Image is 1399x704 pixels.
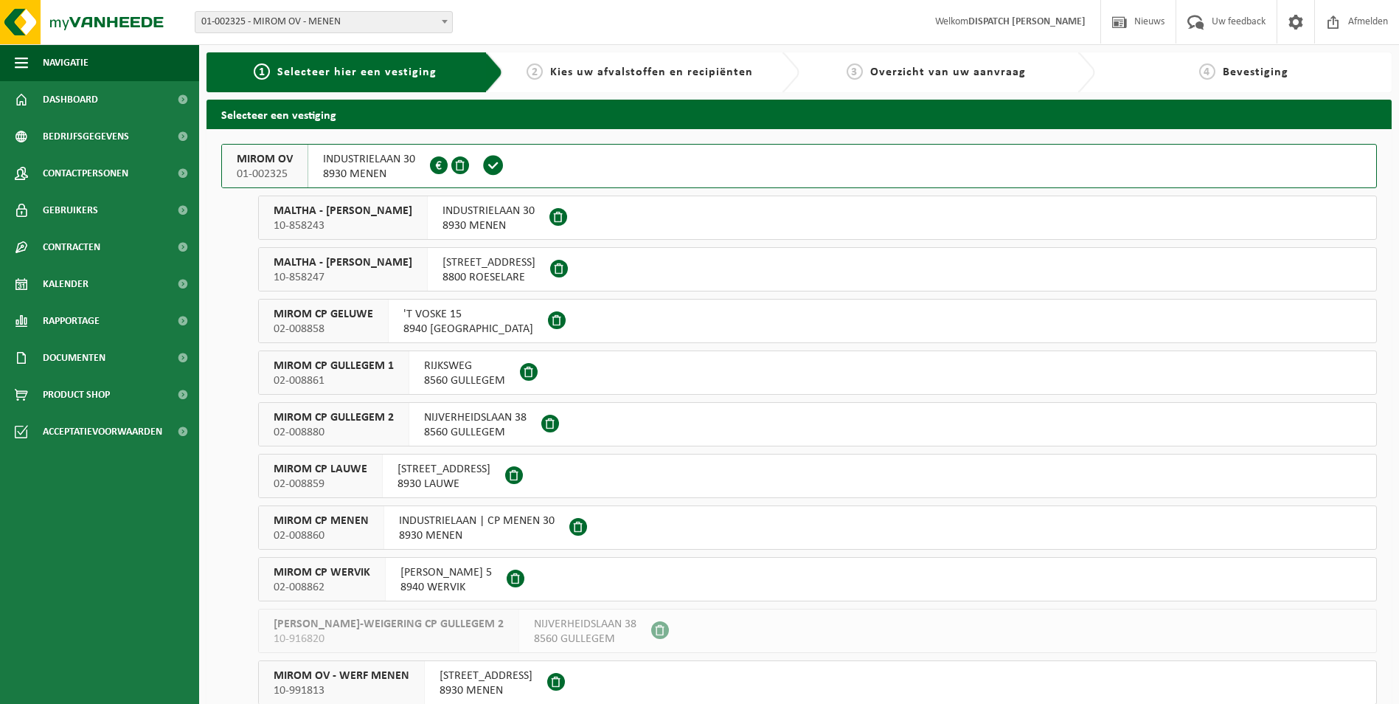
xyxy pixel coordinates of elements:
span: 1 [254,63,270,80]
span: Contactpersonen [43,155,128,192]
span: MIROM CP GELUWE [274,307,373,322]
span: [STREET_ADDRESS] [442,255,535,270]
span: Acceptatievoorwaarden [43,413,162,450]
button: MIROM CP GULLEGEM 2 02-008880 NIJVERHEIDSLAAN 388560 GULLEGEM [258,402,1377,446]
span: Selecteer hier een vestiging [277,66,437,78]
span: 8800 ROESELARE [442,270,535,285]
span: 01-002325 - MIROM OV - MENEN [195,12,452,32]
span: [STREET_ADDRESS] [440,669,532,683]
span: 3 [847,63,863,80]
span: 8560 GULLEGEM [424,425,527,440]
span: MIROM OV - WERF MENEN [274,669,409,683]
span: Gebruikers [43,192,98,229]
span: 4 [1199,63,1215,80]
span: 10-858243 [274,218,412,233]
span: 10-991813 [274,683,409,698]
span: 02-008862 [274,580,370,595]
span: 8930 MENEN [442,218,535,233]
h2: Selecteer een vestiging [206,100,1392,128]
span: 02-008859 [274,477,367,491]
span: 02-008860 [274,528,369,543]
span: 'T VOSKE 15 [403,307,533,322]
span: MIROM CP GULLEGEM 2 [274,410,394,425]
span: 8930 MENEN [440,683,532,698]
span: Bevestiging [1223,66,1288,78]
span: Overzicht van uw aanvraag [870,66,1026,78]
span: INDUSTRIELAAN | CP MENEN 30 [399,514,555,528]
span: Bedrijfsgegevens [43,118,129,155]
button: MIROM CP MENEN 02-008860 INDUSTRIELAAN | CP MENEN 308930 MENEN [258,505,1377,550]
span: MALTHA - [PERSON_NAME] [274,204,412,218]
span: [STREET_ADDRESS] [398,462,490,477]
span: 8940 WERVIK [400,580,492,595]
strong: DISPATCH [PERSON_NAME] [968,16,1086,27]
span: Kies uw afvalstoffen en recipiënten [550,66,753,78]
span: 8930 MENEN [399,528,555,543]
span: 10-858247 [274,270,412,285]
span: Product Shop [43,376,110,413]
span: NIJVERHEIDSLAAN 38 [424,410,527,425]
span: [PERSON_NAME]-WEIGERING CP GULLEGEM 2 [274,617,504,632]
span: INDUSTRIELAAN 30 [323,152,415,167]
span: Rapportage [43,303,100,339]
button: MIROM OV 01-002325 INDUSTRIELAAN 308930 MENEN [221,144,1377,188]
span: MALTHA - [PERSON_NAME] [274,255,412,270]
span: Navigatie [43,44,88,81]
span: MIROM CP LAUWE [274,462,367,477]
span: NIJVERHEIDSLAAN 38 [534,617,636,632]
span: 02-008880 [274,425,394,440]
span: Contracten [43,229,100,266]
span: INDUSTRIELAAN 30 [442,204,535,218]
span: 8940 [GEOGRAPHIC_DATA] [403,322,533,337]
span: MIROM CP WERVIK [274,565,370,580]
span: MIROM CP GULLEGEM 1 [274,359,394,373]
button: MIROM CP WERVIK 02-008862 [PERSON_NAME] 58940 WERVIK [258,557,1377,601]
span: 10-916820 [274,632,504,646]
span: 02-008861 [274,373,394,388]
span: [PERSON_NAME] 5 [400,565,492,580]
span: RIJKSWEG [424,359,505,373]
span: Documenten [43,339,105,376]
span: 8930 LAUWE [398,477,490,491]
span: 2 [527,63,543,80]
span: Dashboard [43,81,98,118]
button: MALTHA - [PERSON_NAME] 10-858243 INDUSTRIELAAN 308930 MENEN [258,196,1377,240]
button: MALTHA - [PERSON_NAME] 10-858247 [STREET_ADDRESS]8800 ROESELARE [258,247,1377,291]
button: MIROM CP GULLEGEM 1 02-008861 RIJKSWEG8560 GULLEGEM [258,351,1377,395]
span: 01-002325 [237,167,293,182]
span: Kalender [43,266,88,303]
span: 01-002325 - MIROM OV - MENEN [195,11,453,33]
span: 02-008858 [274,322,373,337]
button: MIROM CP GELUWE 02-008858 'T VOSKE 158940 [GEOGRAPHIC_DATA] [258,299,1377,343]
span: 8930 MENEN [323,167,415,182]
button: MIROM CP LAUWE 02-008859 [STREET_ADDRESS]8930 LAUWE [258,454,1377,498]
span: 8560 GULLEGEM [534,632,636,646]
span: MIROM OV [237,152,293,167]
span: MIROM CP MENEN [274,514,369,528]
span: 8560 GULLEGEM [424,373,505,388]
